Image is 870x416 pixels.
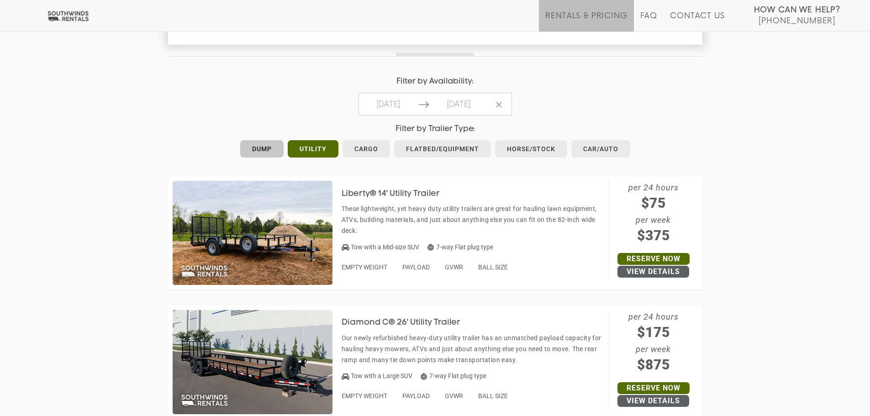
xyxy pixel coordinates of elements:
a: Reserve Now [617,253,690,265]
span: 7-way Flat plug type [421,372,486,379]
a: Reserve Now [617,382,690,394]
a: Diamond C® 26' Utility Trailer [342,319,474,326]
h3: Liberty® 14' Utility Trailer [342,190,453,199]
a: View Details [617,395,689,407]
h4: Filter by Trailer Type: [168,125,702,133]
h3: Diamond C® 26' Utility Trailer [342,318,474,327]
span: BALL SIZE [478,263,508,271]
span: $75 [609,193,698,213]
span: $175 [609,322,698,342]
span: Tow with a Large SUV [351,372,412,379]
strong: How Can We Help? [754,5,840,15]
a: Utility [288,140,338,158]
p: Our newly refurbished heavy-duty utility trailer has an unmatched payload capacity for hauling he... [342,332,604,365]
a: Contact Us [670,11,724,32]
a: Liberty® 14' Utility Trailer [342,190,453,197]
a: Cargo [343,140,390,158]
h4: Filter by Availability: [168,77,702,86]
span: 7-way Flat plug type [427,243,493,251]
span: GVWR [445,263,463,271]
p: These lightweight, yet heavy duty utility trailers are great for hauling lawn equipment, ATVs, bu... [342,203,604,236]
a: How Can We Help? [PHONE_NUMBER] [754,5,840,25]
a: View Details [617,266,689,278]
a: Car/Auto [571,140,630,158]
img: SW066 - Diamond C 26' Utility Trailer [173,310,332,414]
a: Dump [240,140,284,158]
span: BALL SIZE [478,392,508,400]
span: $375 [609,225,698,246]
span: EMPTY WEIGHT [342,263,387,271]
img: Southwinds Rentals Logo [46,11,90,22]
span: EMPTY WEIGHT [342,392,387,400]
a: Rentals & Pricing [545,11,627,32]
span: Tow with a Mid-size SUV [351,243,419,251]
span: GVWR [445,392,463,400]
img: SW025 - Liberty 14' Utility Trailer [173,181,332,285]
span: PAYLOAD [402,392,430,400]
span: PAYLOAD [402,263,430,271]
span: [PHONE_NUMBER] [759,16,835,26]
a: Horse/Stock [495,140,567,158]
span: $875 [609,354,698,375]
a: FAQ [640,11,658,32]
span: per 24 hours per week [609,310,698,375]
span: per 24 hours per week [609,181,698,246]
a: Flatbed/Equipment [394,140,491,158]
